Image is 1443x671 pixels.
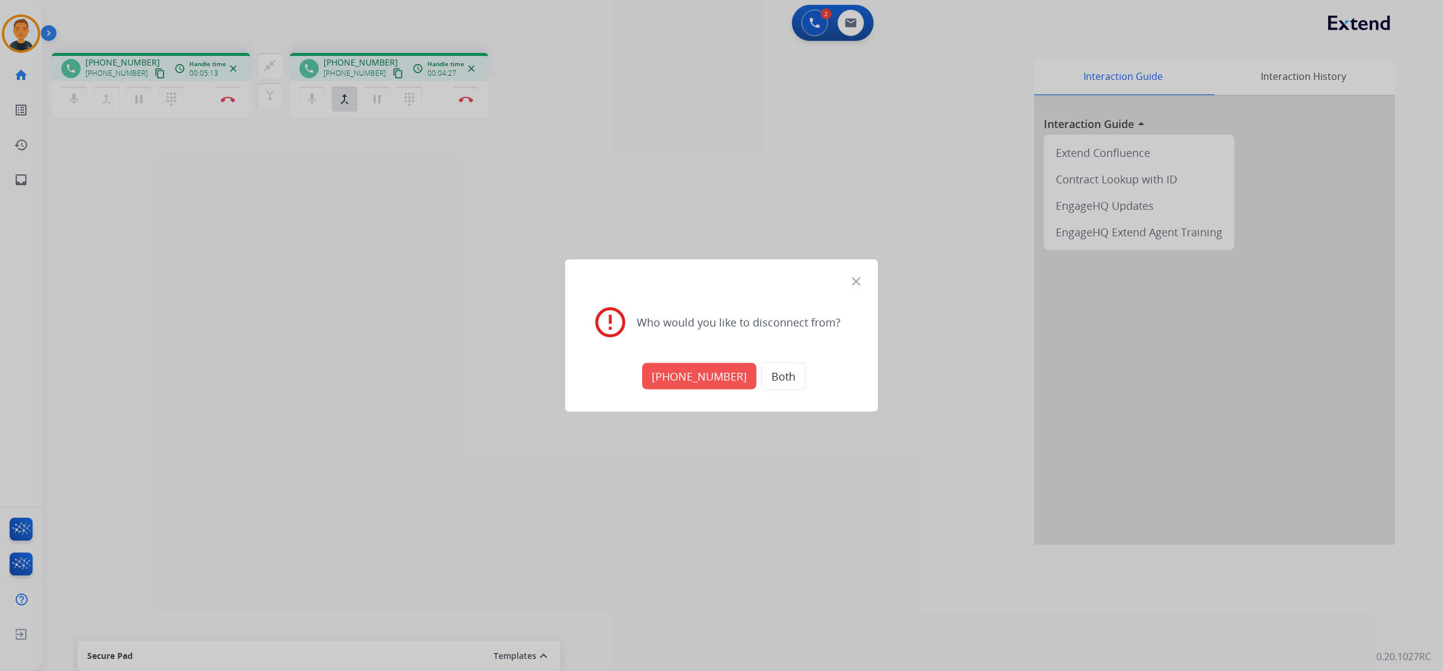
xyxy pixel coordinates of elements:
[849,274,863,289] mat-icon: close
[637,313,841,330] span: Who would you like to disconnect from?
[761,363,806,390] button: Both
[592,304,628,340] mat-icon: error_outline
[642,363,756,390] button: [PHONE_NUMBER]
[1376,649,1431,664] p: 0.20.1027RC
